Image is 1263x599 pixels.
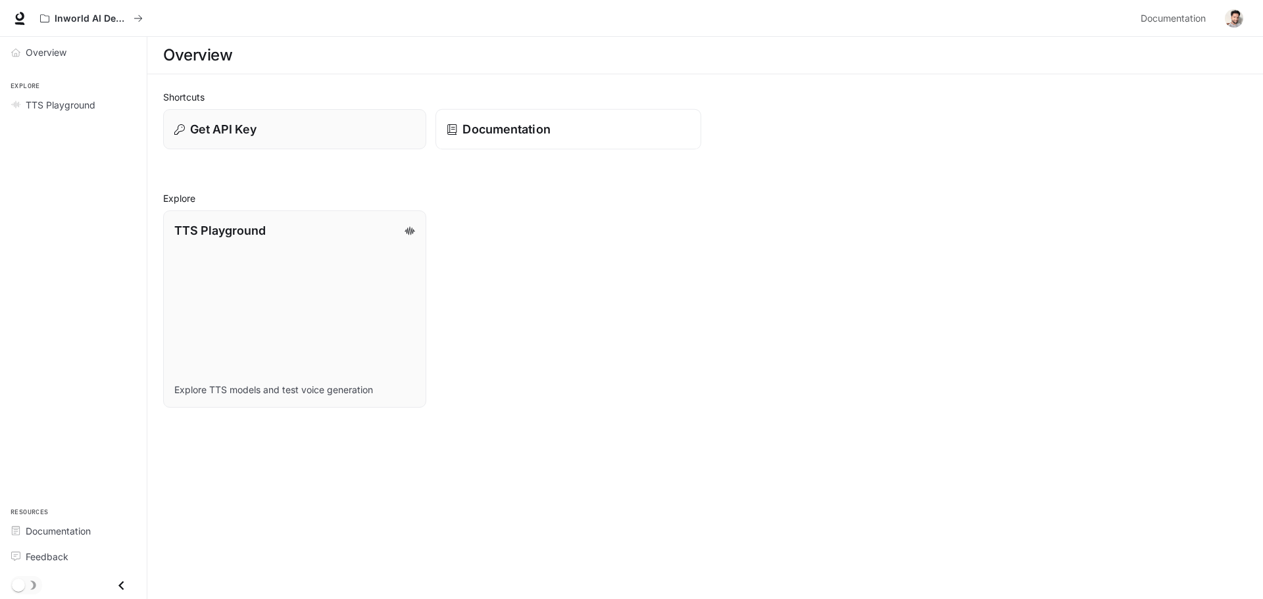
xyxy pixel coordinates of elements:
[163,191,1247,205] h2: Explore
[5,519,141,542] a: Documentation
[163,109,426,149] button: Get API Key
[12,577,25,592] span: Dark mode toggle
[174,383,415,396] p: Explore TTS models and test voice generation
[26,550,68,563] span: Feedback
[1221,5,1247,32] button: User avatar
[34,5,149,32] button: All workspaces
[1225,9,1243,28] img: User avatar
[26,45,66,59] span: Overview
[163,210,426,408] a: TTS PlaygroundExplore TTS models and test voice generation
[5,93,141,116] a: TTS Playground
[1141,11,1206,27] span: Documentation
[107,572,136,599] button: Close drawer
[1135,5,1216,32] a: Documentation
[190,120,257,138] p: Get API Key
[26,524,91,538] span: Documentation
[5,41,141,64] a: Overview
[462,120,550,138] p: Documentation
[174,222,266,239] p: TTS Playground
[163,42,232,68] h1: Overview
[26,98,95,112] span: TTS Playground
[163,90,1247,104] h2: Shortcuts
[5,545,141,568] a: Feedback
[55,13,128,24] p: Inworld AI Demos
[435,109,701,150] a: Documentation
